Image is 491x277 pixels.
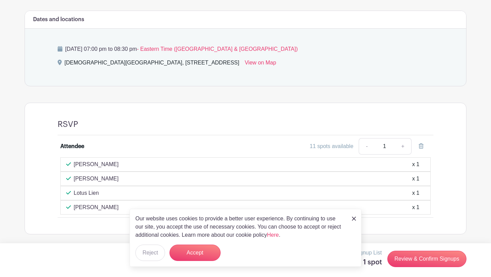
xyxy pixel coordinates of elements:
[352,217,356,221] img: close_button-5f87c8562297e5c2d7936805f587ecaba9071eb48480494691a3f1689db116b3.svg
[387,251,466,267] a: Review & Confirm Signups
[310,142,353,150] div: 11 spots available
[33,16,84,23] h6: Dates and locations
[74,203,119,212] p: [PERSON_NAME]
[359,138,374,155] a: -
[395,138,412,155] a: +
[74,189,99,197] p: Lotus Lien
[58,119,78,129] h4: RSVP
[412,189,419,197] div: x 1
[135,215,345,239] p: Our website uses cookies to provide a better user experience. By continuing to use our site, you ...
[60,142,84,150] div: Attendee
[64,59,239,70] div: [DEMOGRAPHIC_DATA][GEOGRAPHIC_DATA], [STREET_ADDRESS]
[412,175,419,183] div: x 1
[135,245,165,261] button: Reject
[137,46,298,52] span: - Eastern Time ([GEOGRAPHIC_DATA] & [GEOGRAPHIC_DATA])
[74,160,119,169] p: [PERSON_NAME]
[412,160,419,169] div: x 1
[58,45,433,53] p: [DATE] 07:00 pm to 08:30 pm
[169,245,221,261] button: Accept
[245,59,276,70] a: View on Map
[267,232,279,238] a: Here
[355,258,382,266] h5: 1 spot
[412,203,419,212] div: x 1
[355,249,382,257] p: Signup List
[74,175,119,183] p: [PERSON_NAME]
